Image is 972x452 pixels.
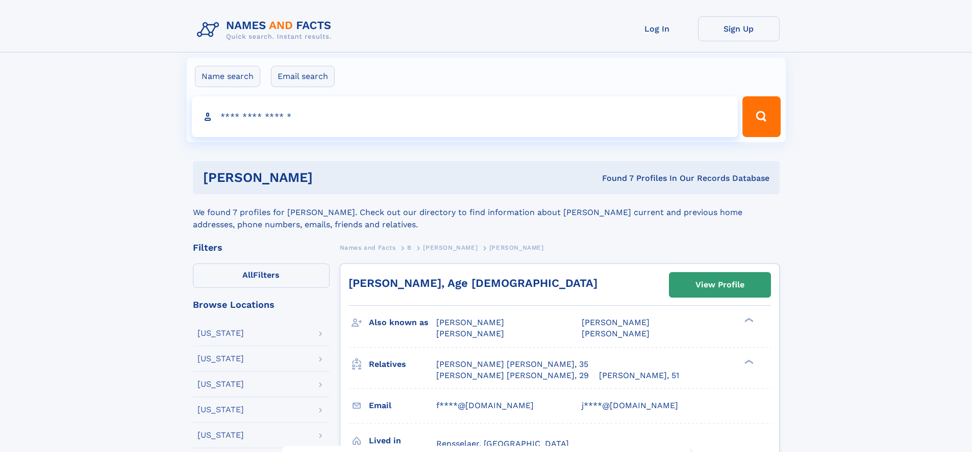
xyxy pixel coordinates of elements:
[599,370,679,381] a: [PERSON_NAME], 51
[197,355,244,363] div: [US_STATE]
[369,356,436,373] h3: Relatives
[271,66,335,87] label: Email search
[423,244,478,251] span: [PERSON_NAME]
[582,317,650,327] span: [PERSON_NAME]
[197,431,244,439] div: [US_STATE]
[436,439,569,448] span: Rensselaer, [GEOGRAPHIC_DATA]
[193,243,330,252] div: Filters
[242,270,253,280] span: All
[197,380,244,388] div: [US_STATE]
[489,244,544,251] span: [PERSON_NAME]
[348,277,597,289] a: [PERSON_NAME], Age [DEMOGRAPHIC_DATA]
[742,317,754,324] div: ❯
[193,263,330,288] label: Filters
[407,241,412,254] a: B
[192,96,738,137] input: search input
[195,66,260,87] label: Name search
[436,329,504,338] span: [PERSON_NAME]
[436,370,589,381] a: [PERSON_NAME] [PERSON_NAME], 29
[369,314,436,331] h3: Also known as
[423,241,478,254] a: [PERSON_NAME]
[582,329,650,338] span: [PERSON_NAME]
[369,397,436,414] h3: Email
[193,300,330,309] div: Browse Locations
[669,273,770,297] a: View Profile
[407,244,412,251] span: B
[340,241,396,254] a: Names and Facts
[197,329,244,337] div: [US_STATE]
[436,317,504,327] span: [PERSON_NAME]
[193,194,780,231] div: We found 7 profiles for [PERSON_NAME]. Check out our directory to find information about [PERSON_...
[203,171,458,184] h1: [PERSON_NAME]
[436,359,588,370] a: [PERSON_NAME] [PERSON_NAME], 35
[457,173,769,184] div: Found 7 Profiles In Our Records Database
[369,432,436,449] h3: Lived in
[742,358,754,365] div: ❯
[616,16,698,41] a: Log In
[193,16,340,44] img: Logo Names and Facts
[695,273,744,297] div: View Profile
[742,96,780,137] button: Search Button
[197,406,244,414] div: [US_STATE]
[698,16,780,41] a: Sign Up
